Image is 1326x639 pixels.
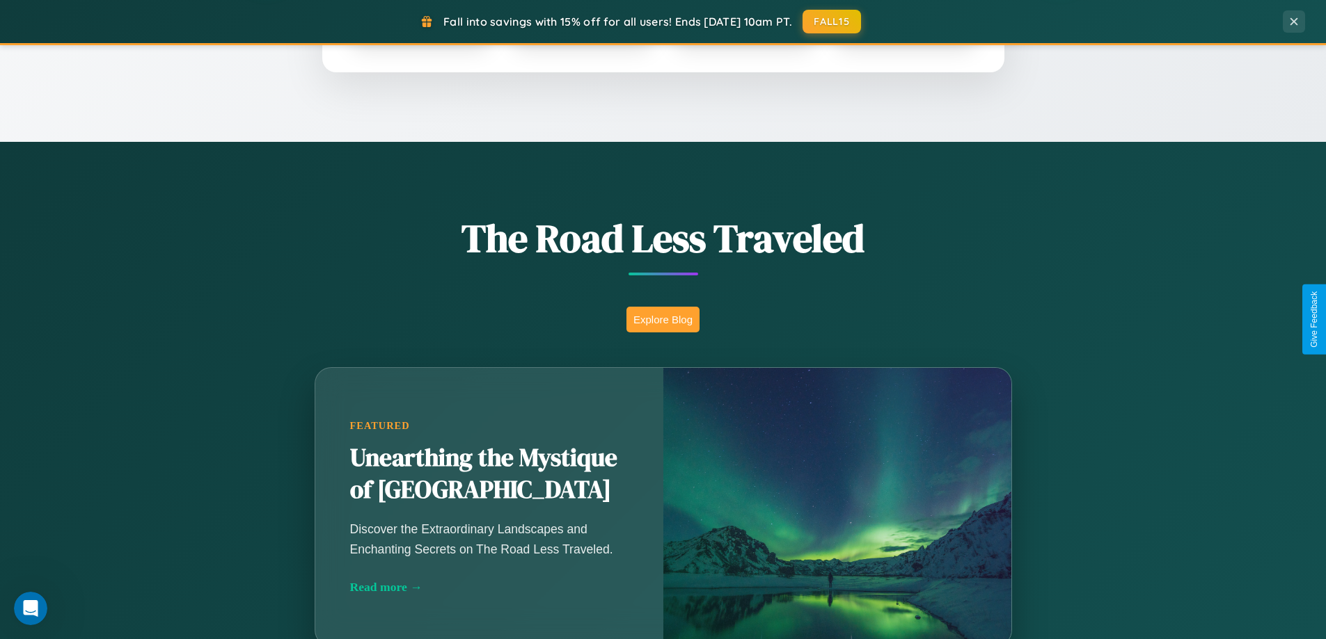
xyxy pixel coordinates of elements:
span: Fall into savings with 15% off for all users! Ends [DATE] 10am PT. [443,15,792,29]
div: Give Feedback [1309,291,1319,348]
div: Featured [350,420,629,432]
p: Discover the Extraordinary Landscapes and Enchanting Secrets on The Road Less Traveled. [350,519,629,558]
button: FALL15 [803,10,861,33]
iframe: Intercom live chat [14,592,47,625]
h1: The Road Less Traveled [246,211,1081,265]
div: Read more → [350,580,629,594]
h2: Unearthing the Mystique of [GEOGRAPHIC_DATA] [350,442,629,506]
button: Explore Blog [626,307,700,332]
